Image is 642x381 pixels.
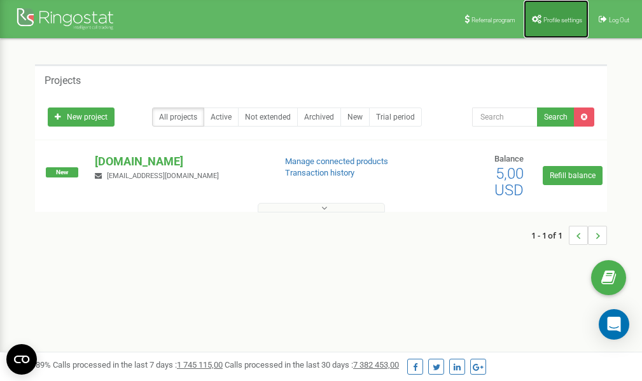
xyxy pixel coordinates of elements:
[494,154,524,163] span: Balance
[494,165,524,199] span: 5,00 USD
[297,107,341,127] a: Archived
[340,107,370,127] a: New
[238,107,298,127] a: Not extended
[46,167,78,177] span: New
[543,17,582,24] span: Profile settings
[369,107,422,127] a: Trial period
[45,75,81,87] h5: Projects
[285,156,388,166] a: Manage connected products
[6,344,37,375] button: Open CMP widget
[152,107,204,127] a: All projects
[48,107,115,127] a: New project
[204,107,239,127] a: Active
[95,153,264,170] p: [DOMAIN_NAME]
[531,226,569,245] span: 1 - 1 of 1
[609,17,629,24] span: Log Out
[353,360,399,370] u: 7 382 453,00
[471,17,515,24] span: Referral program
[531,213,607,258] nav: ...
[537,107,575,127] button: Search
[225,360,399,370] span: Calls processed in the last 30 days :
[543,166,603,185] a: Refill balance
[53,360,223,370] span: Calls processed in the last 7 days :
[599,309,629,340] div: Open Intercom Messenger
[107,172,219,180] span: [EMAIL_ADDRESS][DOMAIN_NAME]
[177,360,223,370] u: 1 745 115,00
[285,168,354,177] a: Transaction history
[472,107,538,127] input: Search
